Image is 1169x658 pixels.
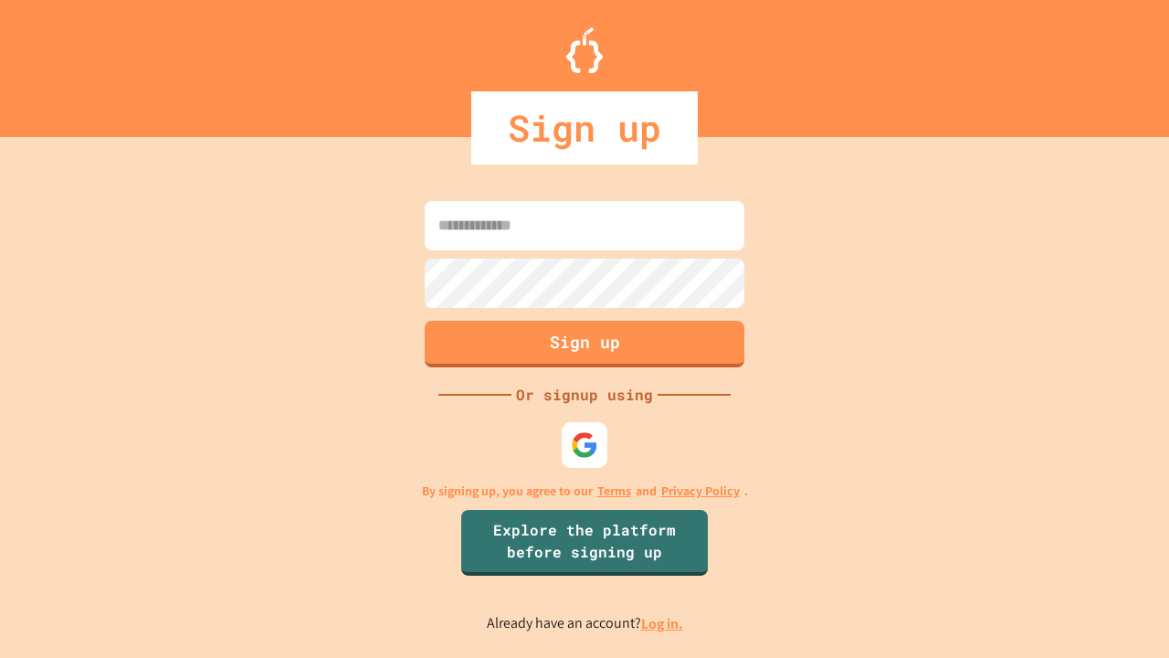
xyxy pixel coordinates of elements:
[641,614,683,633] a: Log in.
[461,510,708,576] a: Explore the platform before signing up
[471,91,698,164] div: Sign up
[511,384,658,406] div: Or signup using
[422,482,748,501] p: By signing up, you agree to our and .
[661,482,740,501] a: Privacy Policy
[597,482,631,501] a: Terms
[1092,585,1151,640] iframe: chat widget
[487,612,683,635] p: Already have an account?
[425,321,744,367] button: Sign up
[1017,505,1151,583] iframe: chat widget
[566,27,603,73] img: Logo.svg
[571,431,598,459] img: google-icon.svg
